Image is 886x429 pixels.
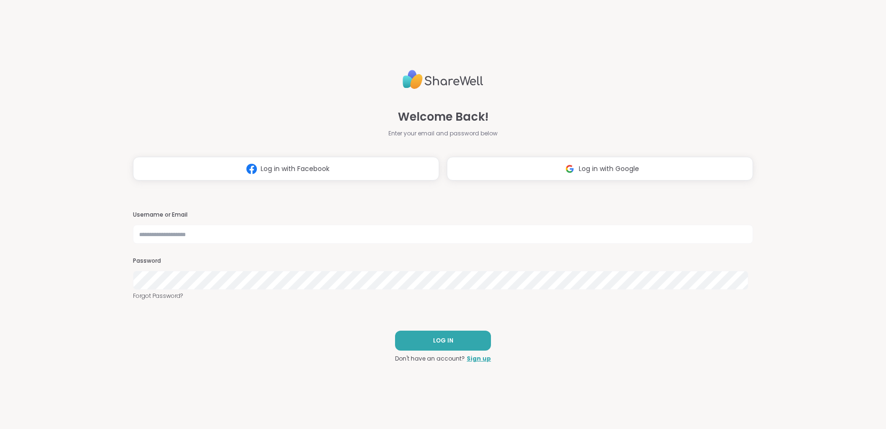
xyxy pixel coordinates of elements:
span: Log in with Facebook [261,164,330,174]
img: ShareWell Logo [403,66,483,93]
h3: Username or Email [133,211,753,219]
a: Sign up [467,354,491,363]
span: Don't have an account? [395,354,465,363]
img: ShareWell Logomark [561,160,579,178]
a: Forgot Password? [133,292,753,300]
span: Log in with Google [579,164,639,174]
button: Log in with Google [447,157,753,181]
span: Enter your email and password below [388,129,498,138]
img: ShareWell Logomark [243,160,261,178]
button: LOG IN [395,331,491,351]
button: Log in with Facebook [133,157,439,181]
span: LOG IN [433,336,453,345]
span: Welcome Back! [398,108,489,125]
h3: Password [133,257,753,265]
